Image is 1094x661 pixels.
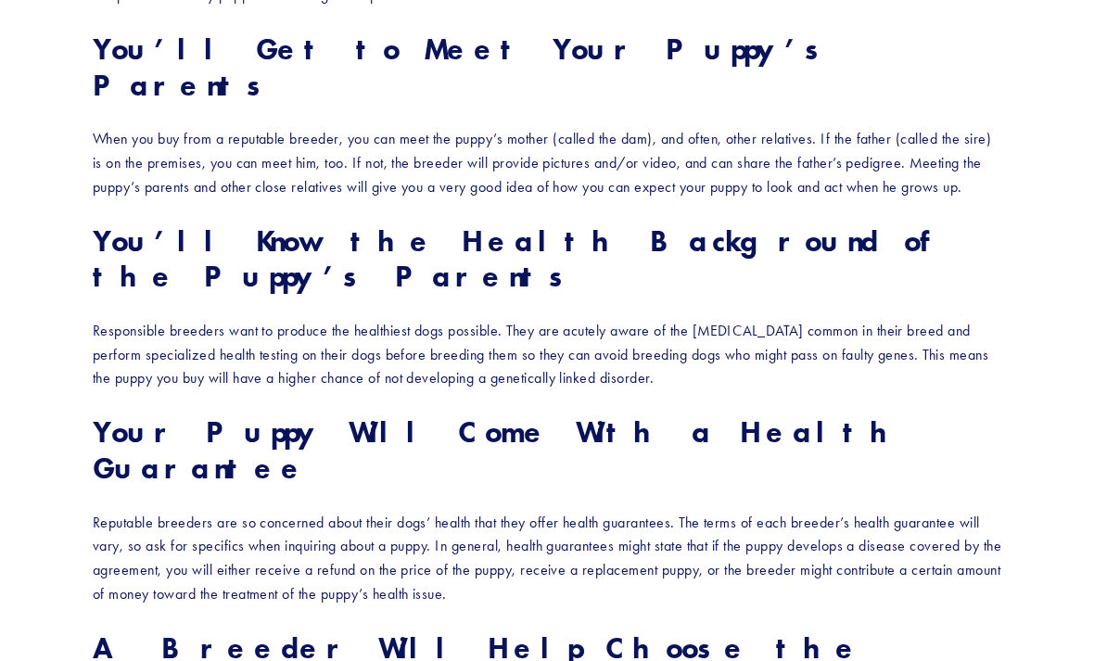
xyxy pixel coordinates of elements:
strong: You’ll Know the Health Background of the Puppy’s Parents [93,223,972,295]
p: Reputable breeders are so concerned about their dogs’ health that they offer health guarantees. T... [93,512,1001,606]
strong: You’ll Get to Meet Your Puppy’s Parents [93,32,857,103]
strong: Your Puppy Will Come With a Health Guarantee [93,414,928,486]
p: When you buy from a reputable breeder, you can meet the puppy’s mother (called the dam), and ofte... [93,128,1001,199]
p: Responsible breeders want to produce the healthiest dogs possible. They are acutely aware of the ... [93,320,1001,391]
